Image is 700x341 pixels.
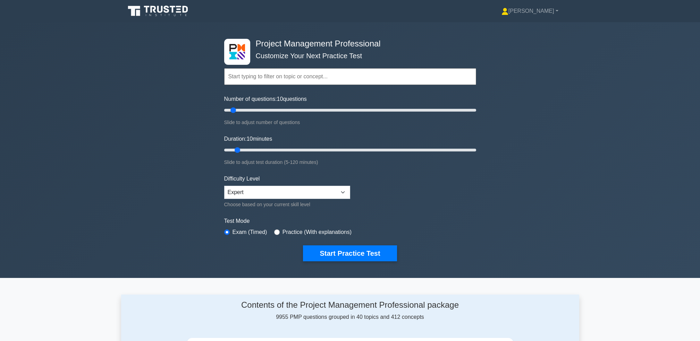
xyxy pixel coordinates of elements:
[224,135,272,143] label: Duration: minutes
[224,217,476,225] label: Test Mode
[277,96,283,102] span: 10
[224,118,476,126] div: Slide to adjust number of questions
[187,300,514,321] div: 9955 PMP questions grouped in 40 topics and 412 concepts
[282,228,352,236] label: Practice (With explanations)
[187,300,514,310] h4: Contents of the Project Management Professional package
[303,245,397,261] button: Start Practice Test
[224,200,350,209] div: Choose based on your current skill level
[485,4,575,18] a: [PERSON_NAME]
[224,158,476,166] div: Slide to adjust test duration (5-120 minutes)
[253,39,442,49] h4: Project Management Professional
[246,136,253,142] span: 10
[224,68,476,85] input: Start typing to filter on topic or concept...
[233,228,267,236] label: Exam (Timed)
[224,175,260,183] label: Difficulty Level
[224,95,307,103] label: Number of questions: questions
